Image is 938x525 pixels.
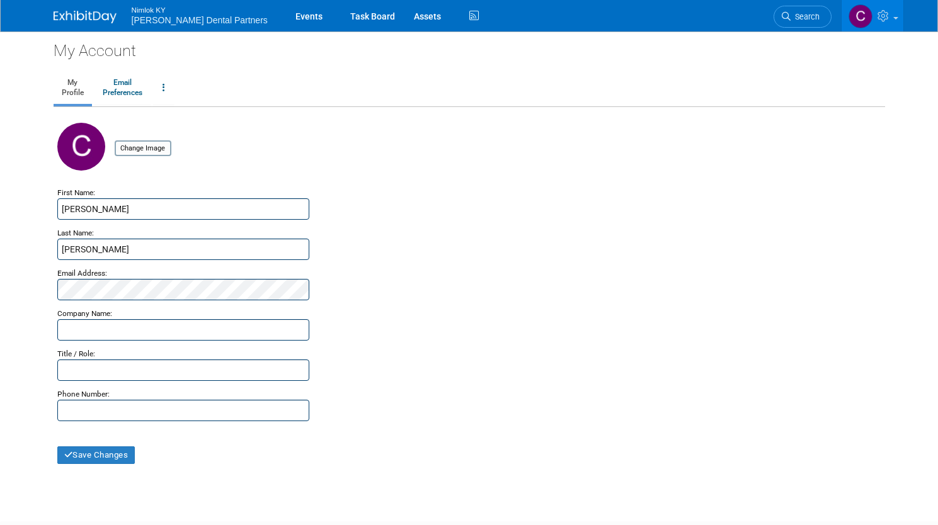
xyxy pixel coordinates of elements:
span: Nimlok KY [132,3,268,16]
span: [PERSON_NAME] Dental Partners [132,15,268,25]
img: C.jpg [57,123,105,171]
button: Save Changes [57,446,135,464]
div: My Account [54,31,885,62]
small: Last Name: [57,229,94,237]
small: Email Address: [57,269,107,278]
a: EmailPreferences [94,72,151,104]
small: Company Name: [57,309,112,318]
a: Search [774,6,832,28]
a: MyProfile [54,72,92,104]
img: ExhibitDay [54,11,117,23]
small: Phone Number: [57,390,110,398]
small: First Name: [57,188,95,197]
img: Cassidy Rutledge [849,4,872,28]
small: Title / Role: [57,349,95,358]
span: Search [791,12,820,21]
